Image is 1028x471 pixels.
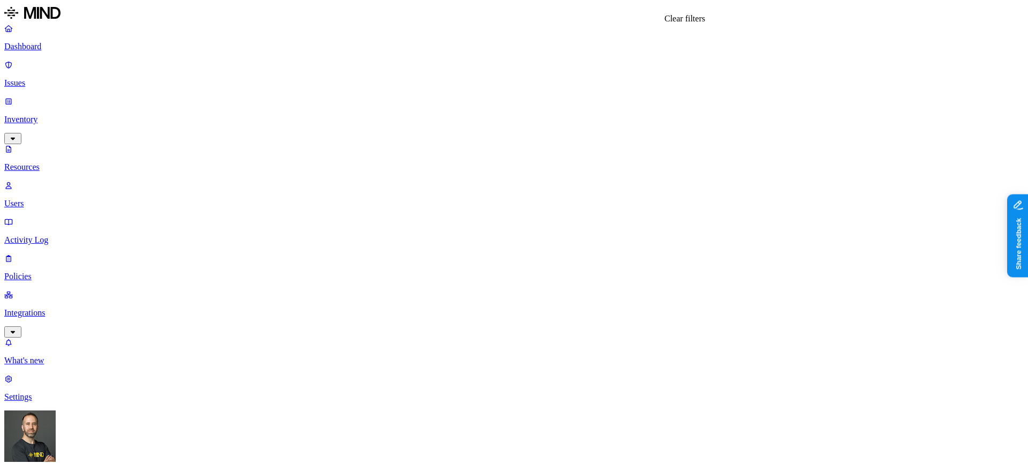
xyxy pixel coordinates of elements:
div: Clear filters [664,14,705,24]
a: Dashboard [4,24,1024,51]
p: Activity Log [4,235,1024,245]
img: MIND [4,4,61,21]
img: Tom Mayblum [4,410,56,462]
a: Resources [4,144,1024,172]
p: Settings [4,392,1024,402]
p: Inventory [4,115,1024,124]
a: Policies [4,253,1024,281]
a: Users [4,181,1024,208]
p: Issues [4,78,1024,88]
p: Dashboard [4,42,1024,51]
p: Integrations [4,308,1024,318]
a: What's new [4,338,1024,365]
a: Settings [4,374,1024,402]
a: Issues [4,60,1024,88]
p: Users [4,199,1024,208]
a: Inventory [4,96,1024,143]
a: Integrations [4,290,1024,336]
p: Policies [4,272,1024,281]
a: Activity Log [4,217,1024,245]
p: Resources [4,162,1024,172]
p: What's new [4,356,1024,365]
a: MIND [4,4,1024,24]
